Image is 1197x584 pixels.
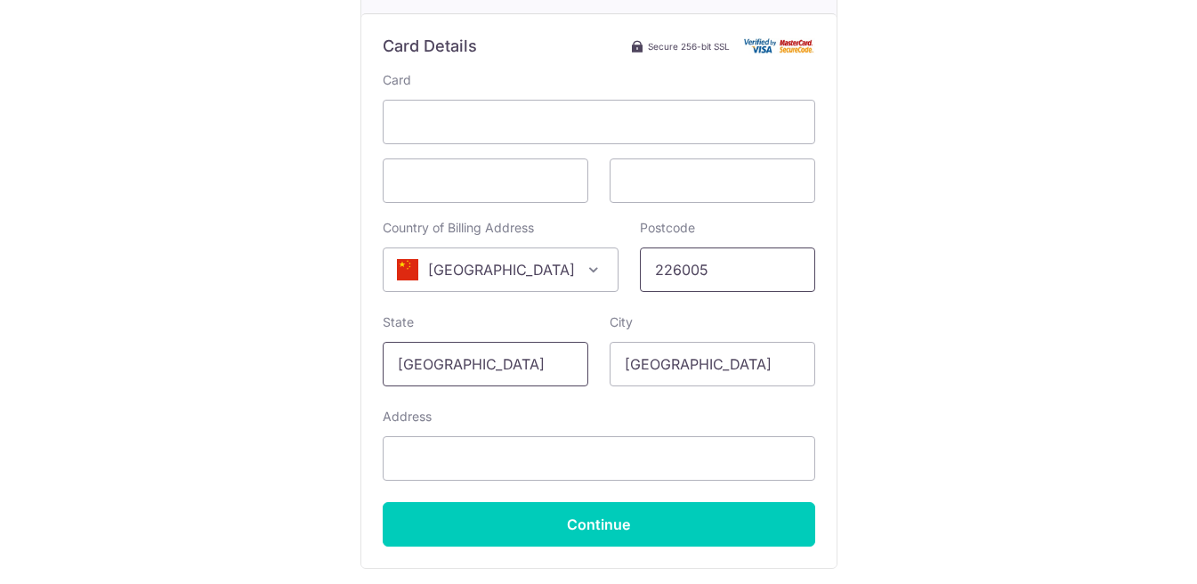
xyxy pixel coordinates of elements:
[398,111,800,133] iframe: To enrich screen reader interactions, please activate Accessibility in Grammarly extension settings
[383,219,534,237] label: Country of Billing Address
[398,170,573,191] iframe: To enrich screen reader interactions, please activate Accessibility in Grammarly extension settings
[744,38,815,53] img: Card secure
[383,36,477,57] h6: Card Details
[610,313,633,331] label: City
[383,408,432,426] label: Address
[640,247,815,292] input: Example 123456
[648,39,730,53] span: Secure 256-bit SSL
[383,71,411,89] label: Card
[384,248,618,291] span: China
[640,219,695,237] label: Postcode
[383,502,815,547] input: Continue
[383,247,619,292] span: China
[625,170,800,191] iframe: To enrich screen reader interactions, please activate Accessibility in Grammarly extension settings
[383,313,414,331] label: State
